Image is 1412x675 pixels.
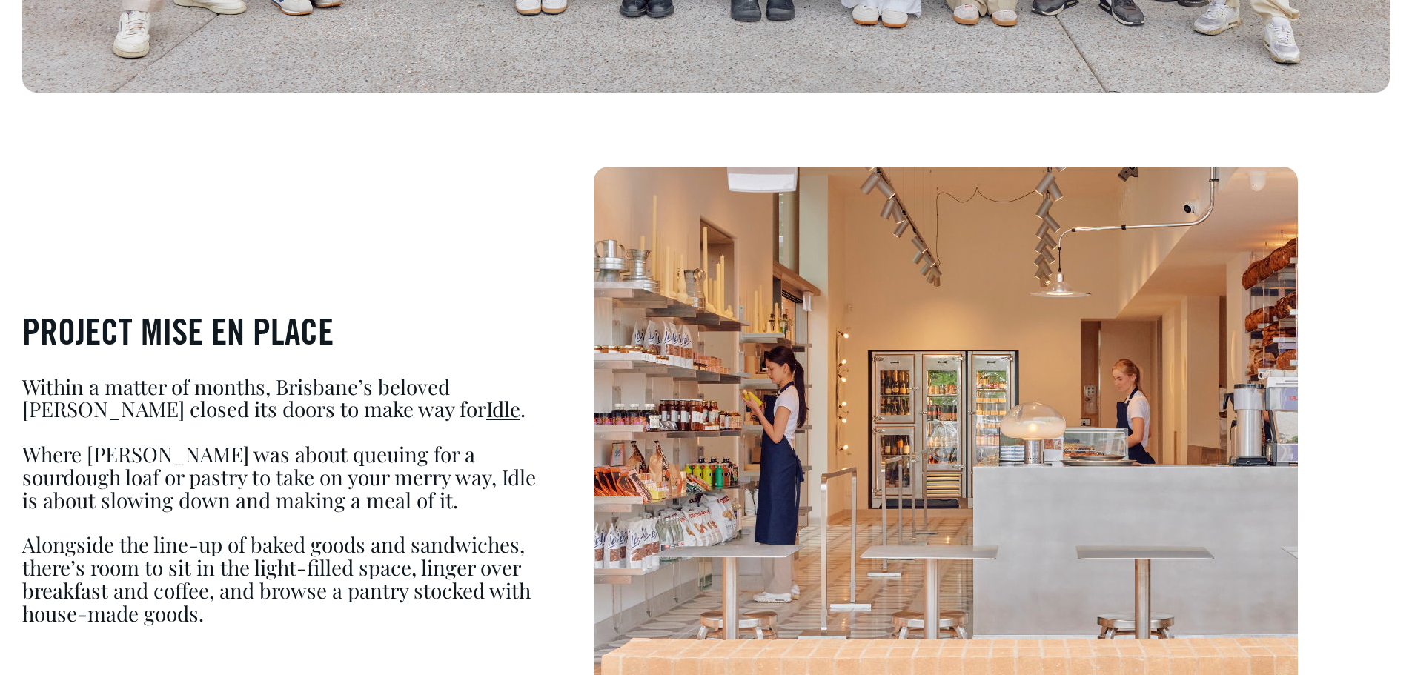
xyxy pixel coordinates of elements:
p: Alongside the line-up of baked goods and sandwiches, there’s room to sit in the light-filled spac... [22,533,542,625]
h3: PROJECT MISE EN PLACE [22,316,542,355]
p: Within a matter of months, Brisbane’s beloved [PERSON_NAME] closed its doors to make way for . [22,376,542,422]
a: Idle [486,395,520,422]
p: Where [PERSON_NAME] was about queuing for a sourdough loaf or pastry to take on your merry way, I... [22,443,542,511]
